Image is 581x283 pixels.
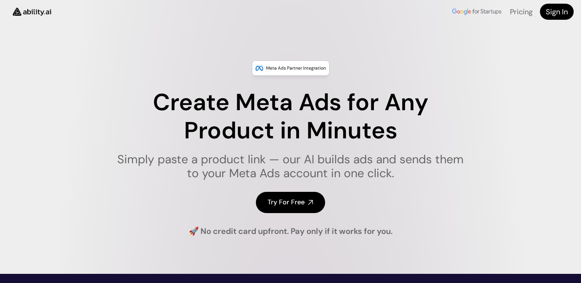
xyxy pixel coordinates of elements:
[268,198,305,207] h4: Try For Free
[189,226,393,237] h4: 🚀 No credit card upfront. Pay only if it works for you.
[546,7,568,17] h4: Sign In
[256,192,325,213] a: Try For Free
[113,152,468,180] h1: Simply paste a product link — our AI builds ads and sends them to your Meta Ads account in one cl...
[540,4,574,20] a: Sign In
[113,89,468,145] h1: Create Meta Ads for Any Product in Minutes
[510,7,533,16] a: Pricing
[266,64,326,72] p: Meta Ads Partner Integration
